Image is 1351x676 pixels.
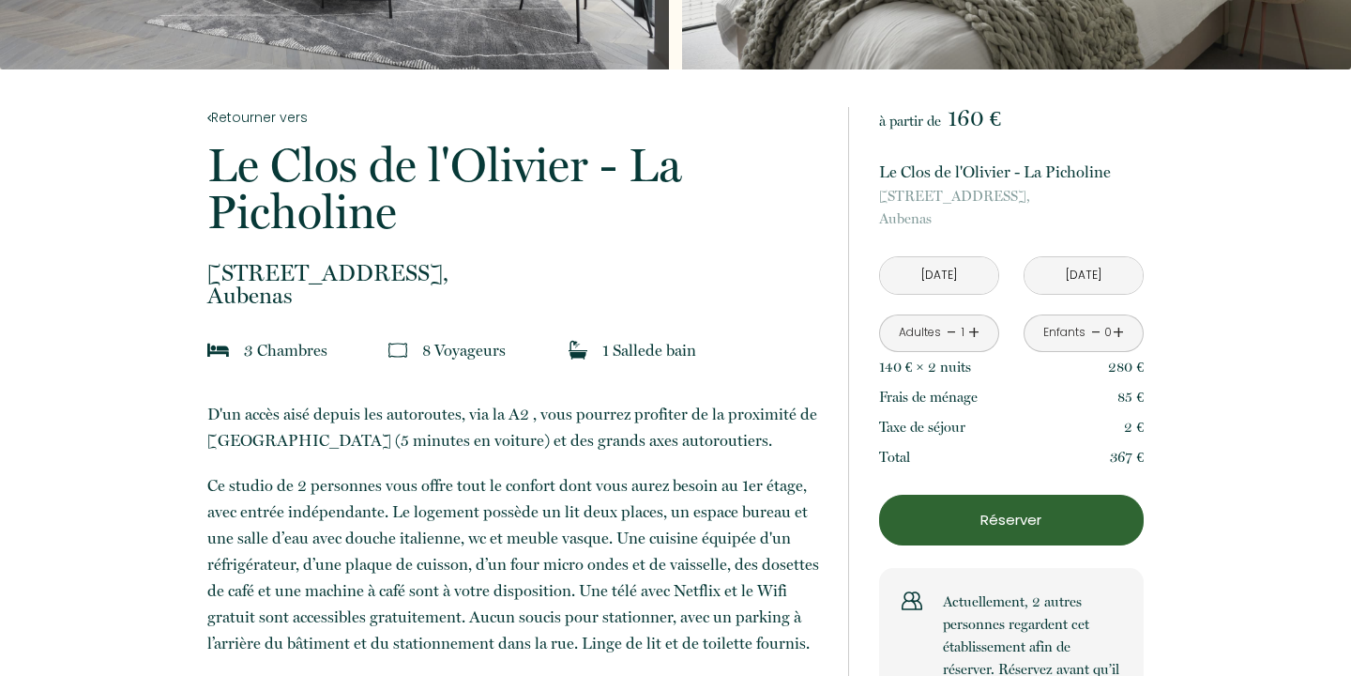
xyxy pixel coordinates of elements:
[1113,318,1124,347] a: +
[879,185,1144,230] p: Aubenas
[879,386,978,408] p: Frais de ménage
[1025,257,1143,294] input: Départ
[1117,386,1144,408] p: 85 €
[1108,356,1144,378] p: 280 €
[1271,591,1337,662] iframe: Chat
[879,416,965,438] p: Taxe de séjour
[879,159,1144,185] p: Le Clos de l'Olivier - La Picholine
[422,337,506,363] p: 8 Voyageur
[207,262,823,307] p: Aubenas
[902,591,922,611] img: users
[602,337,696,363] p: 1 Salle de bain
[207,472,823,656] p: Ce studio de 2 personnes vous offre tout le confort dont vous aurez besoin au 1er étage, avec ent...
[965,359,971,376] span: s
[879,113,941,130] span: à partir de
[1110,446,1144,469] p: 367 €
[880,257,998,294] input: Arrivée
[207,107,823,128] a: Retourner vers
[244,337,327,363] p: 3 Chambre
[207,401,823,453] p: D'un accès aisé depuis les autoroutes, via la A2 , vous pourrez profiter de la proximité de [GEOG...
[1124,416,1144,438] p: 2 €
[388,341,407,360] img: guests
[886,509,1137,531] p: Réserver
[879,446,910,469] p: Total
[207,142,823,236] p: Le Clos de l'Olivier - La Picholine
[207,262,823,284] span: [STREET_ADDRESS],
[1103,324,1113,342] div: 0
[1091,318,1101,347] a: -
[879,356,971,378] p: 140 € × 2 nuit
[879,495,1144,545] button: Réserver
[899,324,941,342] div: Adultes
[947,318,957,347] a: -
[958,324,967,342] div: 1
[879,185,1144,207] span: [STREET_ADDRESS],
[968,318,979,347] a: +
[321,341,327,360] span: s
[1043,324,1085,342] div: Enfants
[499,341,506,360] span: s
[948,105,1001,131] span: 160 €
